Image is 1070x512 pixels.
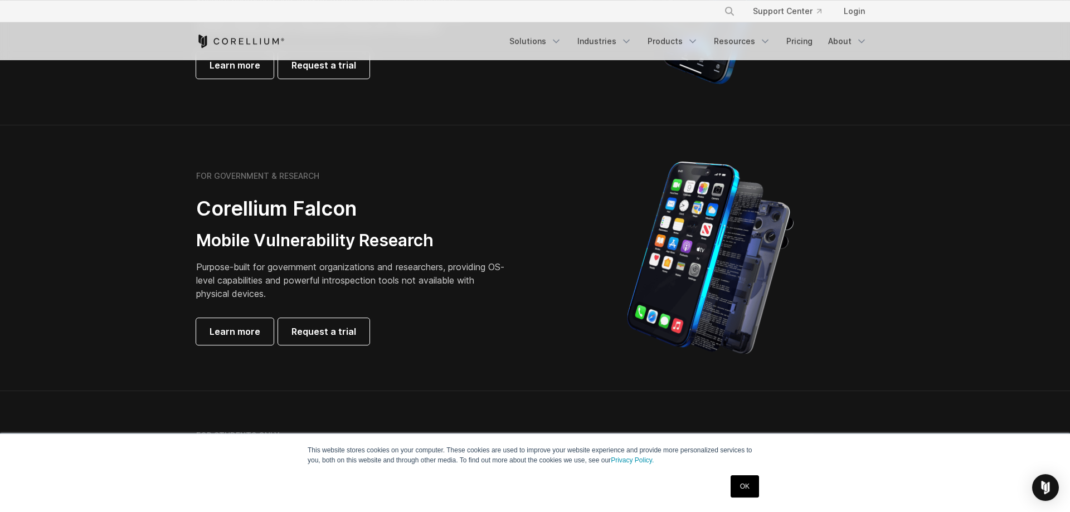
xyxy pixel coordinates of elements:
a: Request a trial [278,318,369,345]
p: Purpose-built for government organizations and researchers, providing OS-level capabilities and p... [196,260,508,300]
a: Solutions [503,31,568,51]
a: Request a trial [278,52,369,79]
img: iPhone model separated into the mechanics used to build the physical device. [626,160,794,355]
span: Learn more [210,58,260,72]
a: Products [641,31,705,51]
div: Open Intercom Messenger [1032,474,1059,501]
h3: Mobile Vulnerability Research [196,230,508,251]
a: Privacy Policy. [611,456,654,464]
div: Navigation Menu [503,31,874,51]
a: Login [835,1,874,21]
a: Resources [707,31,777,51]
span: Request a trial [291,325,356,338]
a: About [821,31,874,51]
a: Learn more [196,318,274,345]
span: Request a trial [291,58,356,72]
button: Search [719,1,740,21]
span: Learn more [210,325,260,338]
a: Pricing [780,31,819,51]
a: Industries [571,31,639,51]
a: Corellium Home [196,35,285,48]
p: This website stores cookies on your computer. These cookies are used to improve your website expe... [308,445,762,465]
h6: FOR STUDENTS ONLY [196,431,280,441]
a: Learn more [196,52,274,79]
a: Support Center [744,1,830,21]
div: Navigation Menu [711,1,874,21]
h2: Corellium Falcon [196,196,508,221]
h6: FOR GOVERNMENT & RESEARCH [196,171,319,181]
a: OK [731,475,759,498]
